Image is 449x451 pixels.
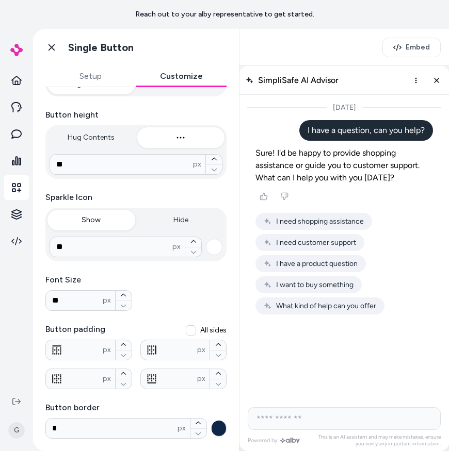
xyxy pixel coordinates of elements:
label: Button border [45,402,227,414]
label: Font Size [45,274,132,286]
input: Font Sizepx [46,294,103,307]
span: px [197,345,205,355]
span: px [103,374,111,384]
label: Button height [45,109,227,121]
span: Embed [406,42,430,53]
span: px [197,374,205,384]
button: Customize [136,66,227,87]
h1: Single Button [68,41,134,54]
button: Embed [382,38,441,57]
span: px [178,423,186,433]
button: Hug Contents [47,127,135,148]
img: alby Logo [10,44,23,56]
button: Show [47,210,135,230]
span: G [8,422,25,439]
button: G [6,414,27,447]
button: All sides [186,325,196,336]
span: px [103,295,111,306]
button: Hide [137,210,225,230]
button: Font Sizepx [116,300,132,311]
span: px [103,345,111,355]
span: px [193,159,201,170]
label: Button padding [45,323,227,336]
span: All sides [200,325,227,336]
span: px [172,242,181,252]
button: Setup [45,66,136,87]
p: Reach out to your alby representative to get started. [135,9,314,20]
label: Sparkle Icon [45,191,227,204]
button: Font Sizepx [116,291,132,300]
